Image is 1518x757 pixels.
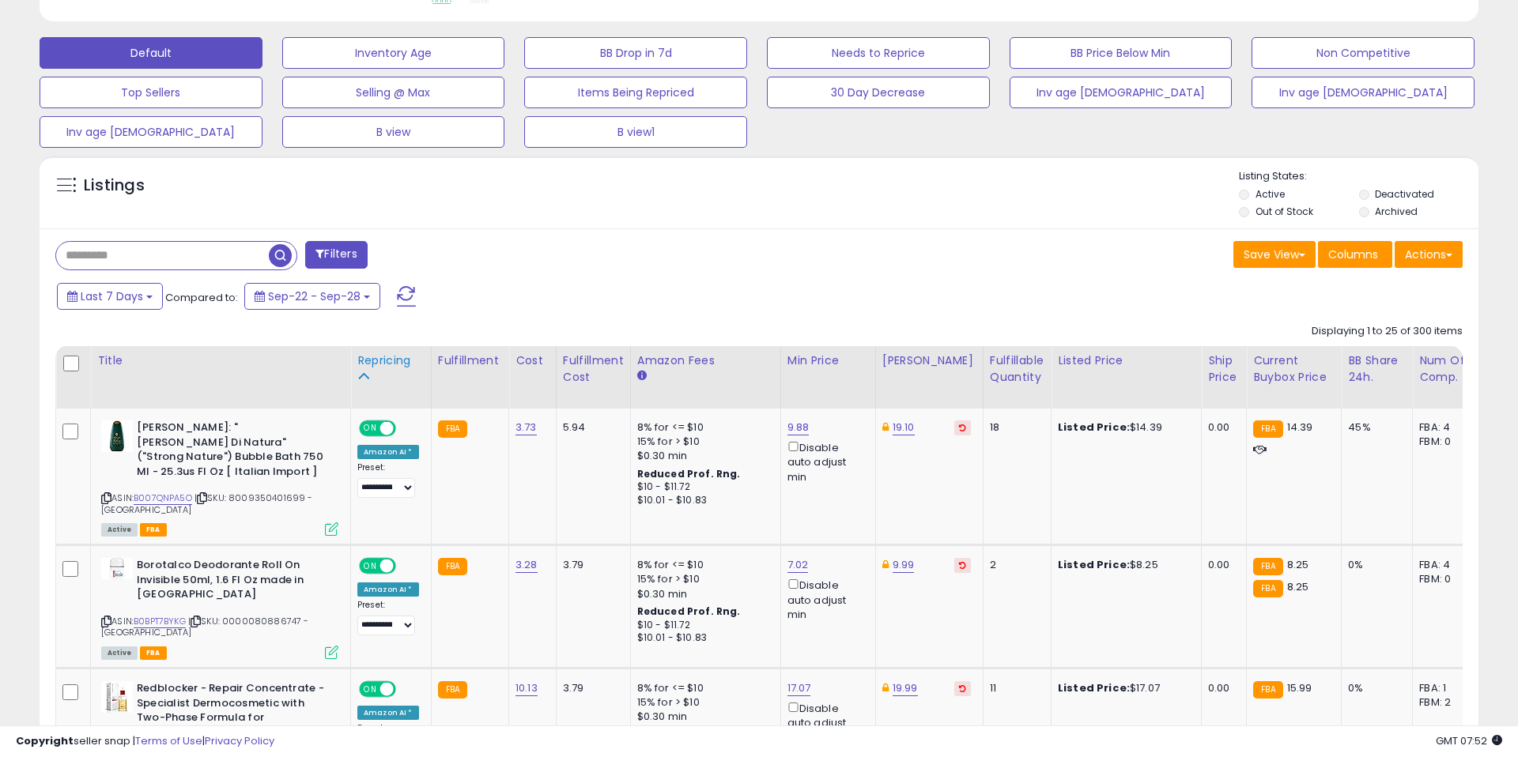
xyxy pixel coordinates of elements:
div: 0.00 [1208,681,1234,695]
div: Preset: [357,462,419,498]
small: Amazon Fees. [637,369,647,383]
div: 45% [1348,420,1400,435]
div: Min Price [787,352,869,369]
span: ON [361,559,380,573]
span: 15.99 [1287,680,1312,695]
div: Preset: [357,600,419,635]
div: Repricing [357,352,425,369]
button: Save View [1233,241,1316,268]
span: FBA [140,646,167,660]
div: FBA: 4 [1419,420,1471,435]
div: $10 - $11.72 [637,480,768,494]
div: $10.01 - $10.83 [637,494,768,507]
button: 30 Day Decrease [767,77,990,108]
span: | SKU: 8009350401699 - [GEOGRAPHIC_DATA] [101,491,313,515]
div: 3.79 [563,558,618,572]
b: [PERSON_NAME]: "[PERSON_NAME] Di Natura" ("Strong Nature") Bubble Bath 750 Ml - 25.3us Fl Oz [ It... [137,420,329,483]
div: 0.00 [1208,420,1234,435]
img: 41yTkWtugUL._SL40_.jpg [101,681,133,713]
div: 8% for <= $10 [637,681,768,695]
a: Terms of Use [135,733,202,748]
div: FBM: 0 [1419,572,1471,586]
b: Reduced Prof. Rng. [637,604,741,618]
button: BB Price Below Min [1010,37,1233,69]
a: 3.73 [515,420,537,435]
span: OFF [394,559,419,573]
span: Sep-22 - Sep-28 [268,288,361,304]
a: 7.02 [787,557,809,573]
strong: Copyright [16,733,74,748]
div: FBA: 1 [1419,681,1471,695]
button: Last 7 Days [57,283,163,310]
div: Disable auto adjust min [787,699,863,745]
div: Amazon AI * [357,582,419,597]
small: FBA [1253,558,1282,575]
small: FBA [1253,420,1282,438]
button: Filters [305,241,367,269]
span: ON [361,683,380,696]
span: Compared to: [165,290,238,305]
button: B view1 [524,116,747,148]
button: Selling @ Max [282,77,505,108]
div: ASIN: [101,420,338,534]
div: Listed Price [1058,352,1195,369]
a: B007QNPA5O [134,491,192,505]
a: 10.13 [515,680,538,696]
div: Amazon AI * [357,706,419,720]
span: All listings currently available for purchase on Amazon [101,523,138,537]
a: 9.88 [787,420,810,435]
div: Amazon Fees [637,352,774,369]
div: 15% for > $10 [637,435,768,449]
b: Listed Price: [1058,680,1130,695]
div: FBA: 4 [1419,558,1471,572]
small: FBA [1253,580,1282,597]
button: Non Competitive [1252,37,1475,69]
span: 8.25 [1287,557,1309,572]
div: Ship Price [1208,352,1240,386]
small: FBA [438,681,467,699]
button: Inv age [DEMOGRAPHIC_DATA] [1010,77,1233,108]
span: 14.39 [1287,420,1313,435]
b: Reduced Prof. Rng. [637,467,741,480]
div: 8% for <= $10 [637,420,768,435]
div: Cost [515,352,549,369]
a: 9.99 [893,557,915,573]
div: 18 [990,420,1039,435]
span: OFF [394,683,419,696]
div: Title [97,352,344,369]
div: Fulfillment [438,352,502,369]
button: Actions [1395,241,1463,268]
div: $8.25 [1058,558,1189,572]
div: Displaying 1 to 25 of 300 items [1312,324,1463,339]
div: Disable auto adjust min [787,439,863,484]
span: 8.25 [1287,579,1309,594]
label: Active [1256,187,1285,201]
div: 2 [990,558,1039,572]
button: Needs to Reprice [767,37,990,69]
button: Inventory Age [282,37,505,69]
div: Amazon AI * [357,445,419,459]
span: | SKU: 0000080886747 - [GEOGRAPHIC_DATA] [101,615,309,638]
div: Num of Comp. [1419,352,1477,386]
div: $17.07 [1058,681,1189,695]
b: Listed Price: [1058,420,1130,435]
div: 3.79 [563,681,618,695]
div: 8% for <= $10 [637,558,768,572]
button: BB Drop in 7d [524,37,747,69]
div: Disable auto adjust min [787,576,863,622]
a: 19.10 [893,420,915,435]
b: Borotalco Deodorante Roll On Invisible 50ml, 1.6 Fl Oz made in [GEOGRAPHIC_DATA] [137,558,329,606]
button: Top Sellers [40,77,262,108]
div: $0.30 min [637,449,768,463]
span: FBA [140,523,167,537]
button: Items Being Repriced [524,77,747,108]
small: FBA [1253,681,1282,699]
div: $0.30 min [637,710,768,724]
div: FBM: 2 [1419,695,1471,710]
span: Columns [1328,247,1378,262]
div: 15% for > $10 [637,572,768,586]
div: 5.94 [563,420,618,435]
div: Fulfillment Cost [563,352,624,386]
div: Fulfillable Quantity [990,352,1044,386]
div: $10 - $11.72 [637,619,768,632]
